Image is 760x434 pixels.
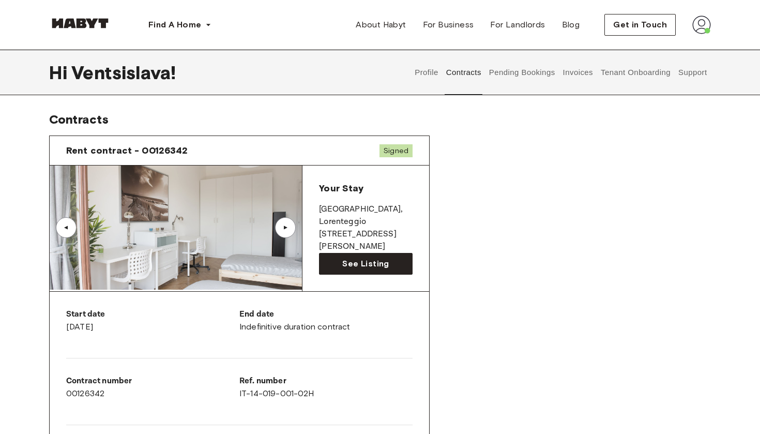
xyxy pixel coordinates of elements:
[692,16,711,34] img: avatar
[61,225,71,231] div: ▲
[347,14,414,35] a: About Habyt
[319,203,413,228] p: [GEOGRAPHIC_DATA] , Lorenteggio
[66,308,239,321] p: Start date
[600,50,672,95] button: Tenant Onboarding
[280,225,291,231] div: ▲
[445,50,482,95] button: Contracts
[148,19,201,31] span: Find A Home
[239,308,413,333] div: Indefinitive duration contract
[71,62,176,83] span: Ventsislava !
[677,50,708,95] button: Support
[66,375,239,400] div: 00126342
[319,253,413,275] a: See Listing
[49,18,111,28] img: Habyt
[379,144,413,157] span: Signed
[66,308,239,333] div: [DATE]
[66,375,239,387] p: Contract number
[488,50,556,95] button: Pending Bookings
[482,14,553,35] a: For Landlords
[49,112,109,127] span: Contracts
[319,228,413,253] p: [STREET_ADDRESS][PERSON_NAME]
[490,19,545,31] span: For Landlords
[411,50,711,95] div: user profile tabs
[319,183,363,194] span: Your Stay
[423,19,474,31] span: For Business
[613,19,667,31] span: Get in Touch
[554,14,588,35] a: Blog
[66,144,188,157] span: Rent contract - 00126342
[356,19,406,31] span: About Habyt
[342,258,389,270] span: See Listing
[140,14,220,35] button: Find A Home
[239,375,413,400] div: IT-14-019-001-02H
[239,308,413,321] p: End date
[50,166,302,290] img: Image of the room
[49,62,71,83] span: Hi
[415,14,482,35] a: For Business
[414,50,440,95] button: Profile
[562,19,580,31] span: Blog
[604,14,676,36] button: Get in Touch
[239,375,413,387] p: Ref. number
[561,50,594,95] button: Invoices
